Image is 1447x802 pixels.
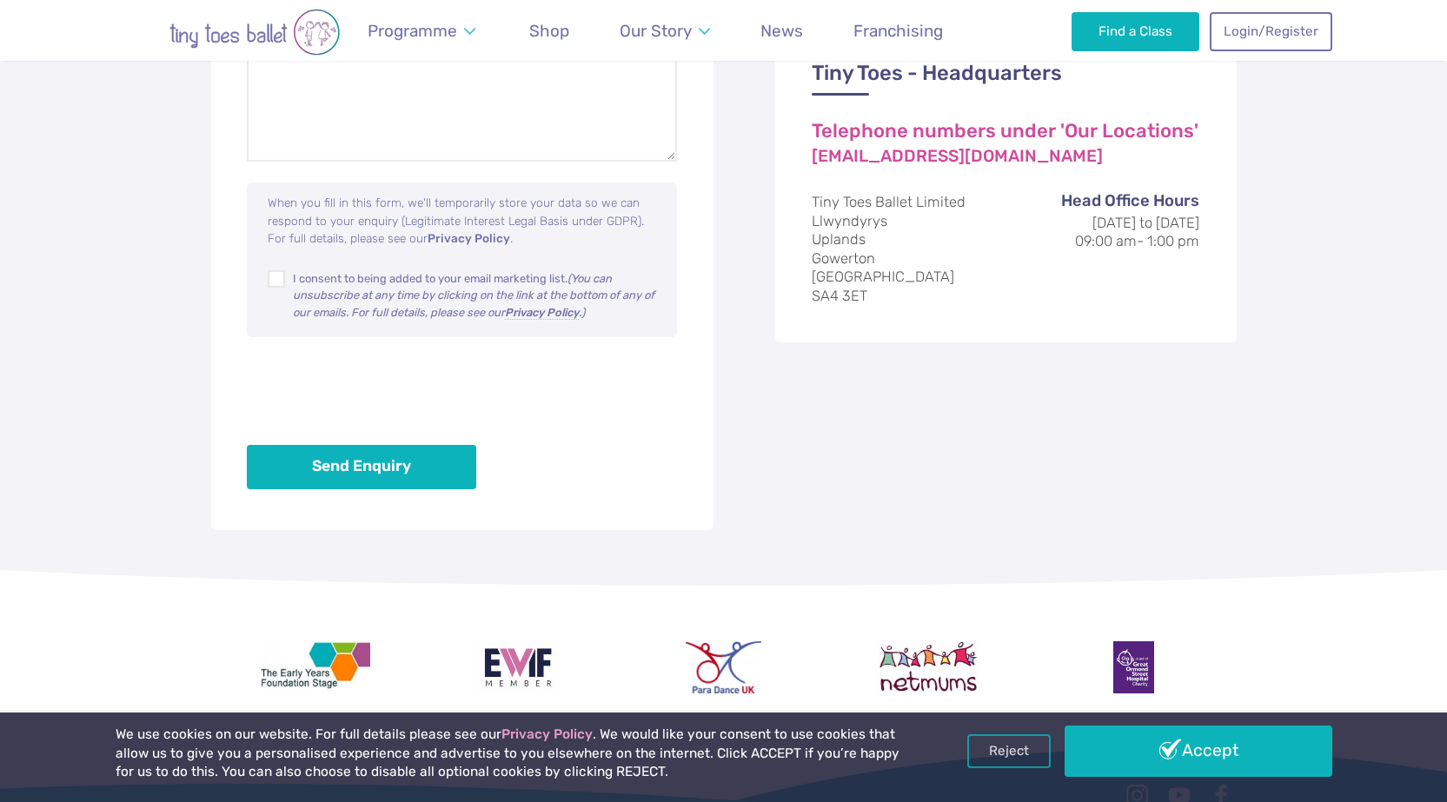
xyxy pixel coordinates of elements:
[1072,12,1199,50] a: Find a Class
[247,445,476,489] button: Send Enquiry
[529,21,569,41] span: Shop
[477,641,560,693] img: Encouraging Women Into Franchising
[1065,726,1332,776] a: Accept
[116,726,906,782] p: We use cookies on our website. For full details please see our . We would like your consent to us...
[247,357,511,425] iframe: reCAPTCHA
[967,734,1051,767] a: Reject
[620,21,692,41] span: Our Story
[686,641,760,693] img: Para Dance UK
[293,272,654,319] em: (You can unsubscribe at any time by clicking on the link at the bottom of any of our emails. For ...
[521,10,578,51] a: Shop
[501,726,593,742] a: Privacy Policy
[853,21,943,41] span: Franchising
[1210,12,1331,50] a: Login/Register
[846,10,952,51] a: Franchising
[753,10,812,51] a: News
[812,122,1198,143] a: Telephone numbers under 'Our Locations'
[812,61,1199,96] h3: Tiny Toes - Headquarters
[360,10,484,51] a: Programme
[812,193,1199,305] address: Tiny Toes Ballet Limited Llwyndyrys Uplands Gowerton [GEOGRAPHIC_DATA] SA4 3ET
[505,308,579,320] a: Privacy Policy
[428,233,510,247] a: Privacy Policy
[760,21,803,41] span: News
[812,148,1103,166] a: [EMAIL_ADDRESS][DOMAIN_NAME]
[368,21,457,41] span: Programme
[268,194,660,247] p: When you fill in this form, we'll temporarily store your data so we can respond to your enquiry (...
[293,270,660,321] p: I consent to being added to your email marketing list.
[611,10,718,51] a: Our Story
[1025,214,1199,251] dd: [DATE] to [DATE] 09:00 am- 1:00 pm
[116,9,394,56] img: tiny toes ballet
[1025,189,1199,214] dt: Head Office Hours
[256,641,371,693] img: The Early Years Foundation Stage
